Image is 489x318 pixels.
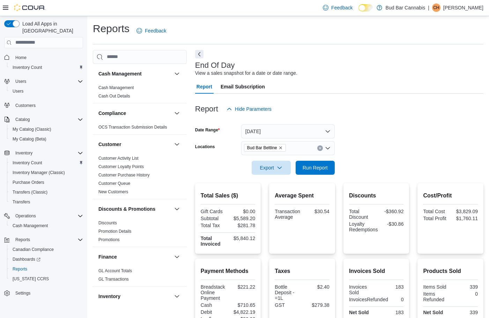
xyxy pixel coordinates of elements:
[93,154,187,199] div: Customer
[244,144,286,152] span: Bud Bar Beltline
[386,3,425,12] p: Bud Bar Cannabis
[10,222,83,230] span: Cash Management
[201,267,255,275] h2: Payment Methods
[98,156,139,161] a: Customer Activity List
[7,124,86,134] button: My Catalog (Classic)
[98,253,171,260] button: Finance
[10,188,50,196] a: Transfers (Classic)
[13,53,29,62] a: Home
[98,164,144,169] a: Customer Loyalty Points
[275,302,301,308] div: GST
[93,123,187,134] div: Compliance
[13,65,42,70] span: Inventory Count
[10,87,83,95] span: Users
[10,275,83,283] span: Washington CCRS
[13,223,48,229] span: Cash Management
[349,209,375,220] div: Total Discount
[4,50,83,317] nav: Complex example
[10,245,83,254] span: Canadian Compliance
[13,127,51,132] span: My Catalog (Classic)
[10,178,83,187] span: Purchase Orders
[93,84,187,103] div: Cash Management
[10,125,83,133] span: My Catalog (Classic)
[98,181,130,186] span: Customer Queue
[1,52,86,63] button: Home
[1,211,86,221] button: Operations
[13,180,44,185] span: Purchase Orders
[303,164,328,171] span: Run Report
[423,310,443,315] strong: Net Sold
[423,267,478,275] h2: Products Sold
[98,70,142,77] h3: Cash Management
[13,212,39,220] button: Operations
[98,173,150,178] a: Customer Purchase History
[1,235,86,245] button: Reports
[229,216,255,221] div: $5,589.20
[10,168,83,177] span: Inventory Manager (Classic)
[98,268,132,274] span: GL Account Totals
[98,276,129,282] span: GL Transactions
[252,161,291,175] button: Export
[13,199,30,205] span: Transfers
[173,109,181,117] button: Compliance
[10,63,45,72] a: Inventory Count
[7,245,86,254] button: Canadian Compliance
[201,302,227,308] div: Cash
[452,284,478,290] div: 339
[229,309,255,315] div: $4,822.19
[98,189,128,195] span: New Customers
[13,88,23,94] span: Users
[241,124,335,138] button: [DATE]
[15,55,27,60] span: Home
[279,146,283,150] button: Remove Bud Bar Beltline from selection in this group
[201,223,227,228] div: Total Tax
[304,209,329,214] div: $30.54
[195,127,220,133] label: Date Range
[7,197,86,207] button: Transfers
[98,293,120,300] h3: Inventory
[10,87,26,95] a: Users
[13,101,38,110] a: Customers
[201,284,227,301] div: Breadstack Online Payment
[98,221,117,225] a: Discounts
[10,135,83,143] span: My Catalog (Beta)
[229,302,255,308] div: $710.65
[93,22,129,36] h1: Reports
[1,100,86,110] button: Customers
[15,79,26,84] span: Users
[349,221,378,232] div: Loyalty Redemptions
[13,53,83,62] span: Home
[98,220,117,226] span: Discounts
[452,291,478,297] div: 0
[98,85,134,90] a: Cash Management
[10,255,43,263] a: Dashboards
[10,222,51,230] a: Cash Management
[13,266,27,272] span: Reports
[201,209,227,214] div: Gift Cards
[145,27,166,34] span: Feedback
[320,1,355,15] a: Feedback
[349,191,404,200] h2: Discounts
[98,237,120,242] a: Promotions
[423,191,478,200] h2: Cost/Profit
[98,141,121,148] h3: Customer
[10,63,83,72] span: Inventory Count
[98,93,130,99] span: Cash Out Details
[1,115,86,124] button: Catalog
[98,277,129,282] a: GL Transactions
[98,110,126,117] h3: Compliance
[93,267,187,286] div: Finance
[304,302,329,308] div: $279.38
[10,265,30,273] a: Reports
[10,168,68,177] a: Inventory Manager (Classic)
[235,106,272,113] span: Hide Parameters
[201,236,221,247] strong: Total Invoiced
[13,276,49,282] span: [US_STATE] CCRS
[432,3,440,12] div: Caleb H
[224,102,274,116] button: Hide Parameters
[98,110,171,117] button: Compliance
[13,149,35,157] button: Inventory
